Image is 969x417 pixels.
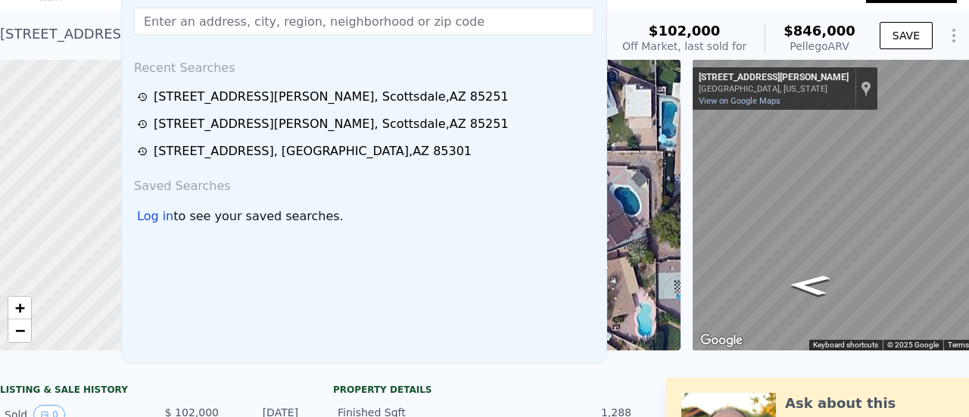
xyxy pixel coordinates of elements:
[696,331,746,350] a: Open this area in Google Maps (opens a new window)
[887,341,939,349] span: © 2025 Google
[649,23,721,39] span: $102,000
[137,207,173,226] div: Log in
[813,340,878,350] button: Keyboard shortcuts
[137,88,596,106] a: [STREET_ADDRESS][PERSON_NAME], Scottsdale,AZ 85251
[137,115,596,133] a: [STREET_ADDRESS][PERSON_NAME], Scottsdale,AZ 85251
[137,142,596,160] a: [STREET_ADDRESS], [GEOGRAPHIC_DATA],AZ 85301
[154,115,509,133] div: [STREET_ADDRESS][PERSON_NAME] , Scottsdale , AZ 85251
[333,384,636,396] div: Property details
[622,39,746,54] div: Off Market, last sold for
[15,298,25,317] span: +
[784,39,855,54] div: Pellego ARV
[8,319,31,342] a: Zoom out
[696,331,746,350] img: Google
[8,297,31,319] a: Zoom in
[154,88,509,106] div: [STREET_ADDRESS][PERSON_NAME] , Scottsdale , AZ 85251
[939,20,969,51] button: Show Options
[699,84,849,94] div: [GEOGRAPHIC_DATA], [US_STATE]
[861,80,871,97] a: Show location on map
[880,22,933,49] button: SAVE
[173,207,343,226] span: to see your saved searches.
[699,72,849,84] div: [STREET_ADDRESS][PERSON_NAME]
[772,270,848,300] path: Go West, E Whitton Ave
[699,96,780,106] a: View on Google Maps
[134,8,594,35] input: Enter an address, city, region, neighborhood or zip code
[784,23,855,39] span: $846,000
[128,47,600,83] div: Recent Searches
[15,321,25,340] span: −
[128,165,600,201] div: Saved Searches
[154,142,472,160] div: [STREET_ADDRESS] , [GEOGRAPHIC_DATA] , AZ 85301
[948,341,969,349] a: Terms (opens in new tab)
